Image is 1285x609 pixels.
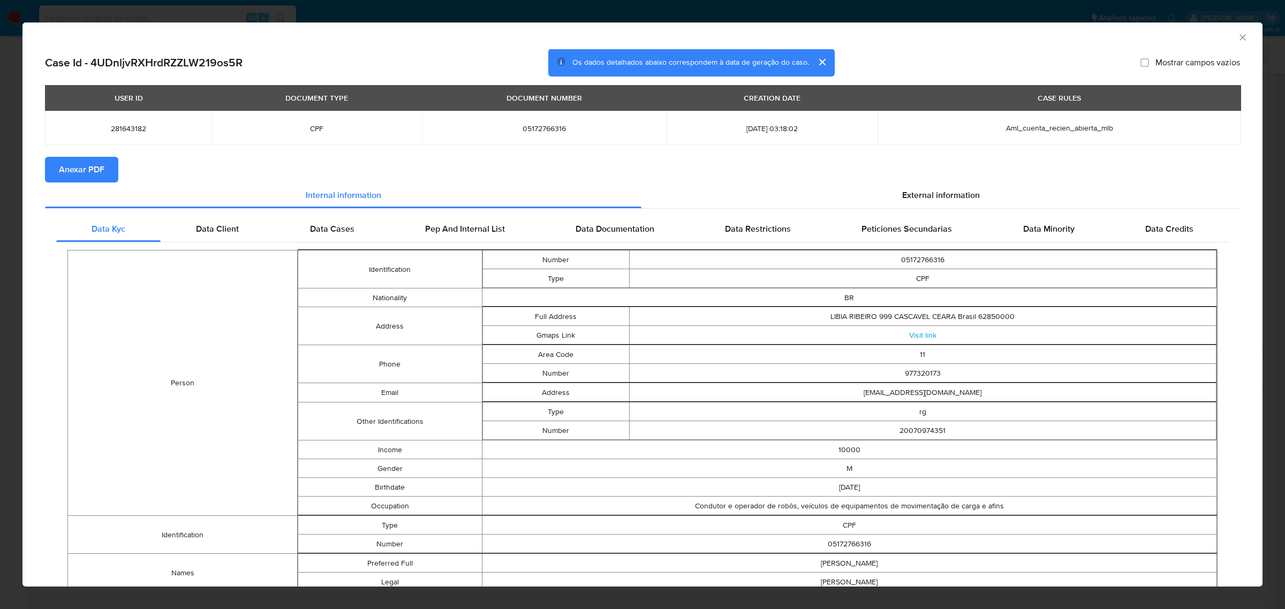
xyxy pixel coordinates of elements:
td: BR [482,288,1217,307]
td: Type [482,269,629,288]
span: Os dados detalhados abaixo correspondem à data de geração do caso. [572,57,809,68]
td: Number [298,535,482,553]
div: DOCUMENT TYPE [279,89,354,107]
span: External information [902,189,980,201]
span: Data Minority [1023,223,1075,235]
td: Occupation [298,497,482,515]
td: Address [482,383,629,402]
td: Number [482,421,629,440]
td: rg [629,402,1216,421]
td: Other Identifications [298,402,482,440]
td: Gmaps Link [482,326,629,345]
td: Number [482,364,629,383]
span: Data Kyc [92,223,125,235]
button: Fechar a janela [1237,32,1247,42]
td: Birthdate [298,478,482,497]
span: Anexar PDF [59,158,104,181]
td: CPF [629,269,1216,288]
span: Peticiones Secundarias [861,223,952,235]
td: 05172766316 [482,535,1217,553]
td: Nationality [298,288,482,307]
span: Mostrar campos vazios [1155,57,1240,68]
td: Names [68,554,298,592]
td: [EMAIL_ADDRESS][DOMAIN_NAME] [629,383,1216,402]
span: Data Cases [310,223,354,235]
td: Phone [298,345,482,383]
td: Identification [298,250,482,288]
td: 20070974351 [629,421,1216,440]
span: Data Restrictions [725,223,791,235]
button: Anexar PDF [45,157,118,182]
td: Type [482,402,629,421]
td: [PERSON_NAME] [482,554,1217,573]
div: CASE RULES [1031,89,1087,107]
a: Visit link [909,330,936,340]
td: Area Code [482,345,629,364]
h2: Case Id - 4UDnljvRXHrdRZZLW219os5R [45,56,243,70]
div: closure-recommendation-modal [22,22,1263,587]
div: USER ID [108,89,149,107]
span: Internal information [306,189,381,201]
button: cerrar [809,49,835,75]
span: Data Credits [1145,223,1193,235]
div: Detailed info [45,182,1240,208]
span: Data Client [196,223,239,235]
td: 10000 [482,440,1217,459]
td: 05172766316 [629,250,1216,269]
span: Aml_cuenta_recien_abierta_mlb [1006,123,1113,133]
div: Detailed internal info [56,216,1229,242]
div: DOCUMENT NUMBER [500,89,588,107]
td: Gender [298,459,482,478]
td: [DATE] [482,478,1217,497]
span: 281643182 [58,124,199,133]
td: [PERSON_NAME] [482,573,1217,591]
td: 11 [629,345,1216,364]
td: 977320173 [629,364,1216,383]
td: Email [298,383,482,402]
span: CPF [225,124,409,133]
td: Full Address [482,307,629,326]
span: Pep And Internal List [425,223,505,235]
td: Type [298,516,482,535]
td: Legal [298,573,482,591]
span: [DATE] 03:18:02 [679,124,865,133]
td: Address [298,307,482,345]
td: Income [298,440,482,459]
td: CPF [482,516,1217,535]
td: Condutor e operador de robôs, veículos de equipamentos de movimentação de carga e afins [482,497,1217,515]
input: Mostrar campos vazios [1140,58,1149,67]
td: LIBIA RIBEIRO 999 CASCAVEL CEARA Brasil 62850000 [629,307,1216,326]
div: CREATION DATE [737,89,807,107]
td: Preferred Full [298,554,482,573]
span: 05172766316 [435,124,654,133]
span: Data Documentation [576,223,654,235]
td: M [482,459,1217,478]
td: Number [482,250,629,269]
td: Person [68,250,298,516]
td: Identification [68,516,298,554]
